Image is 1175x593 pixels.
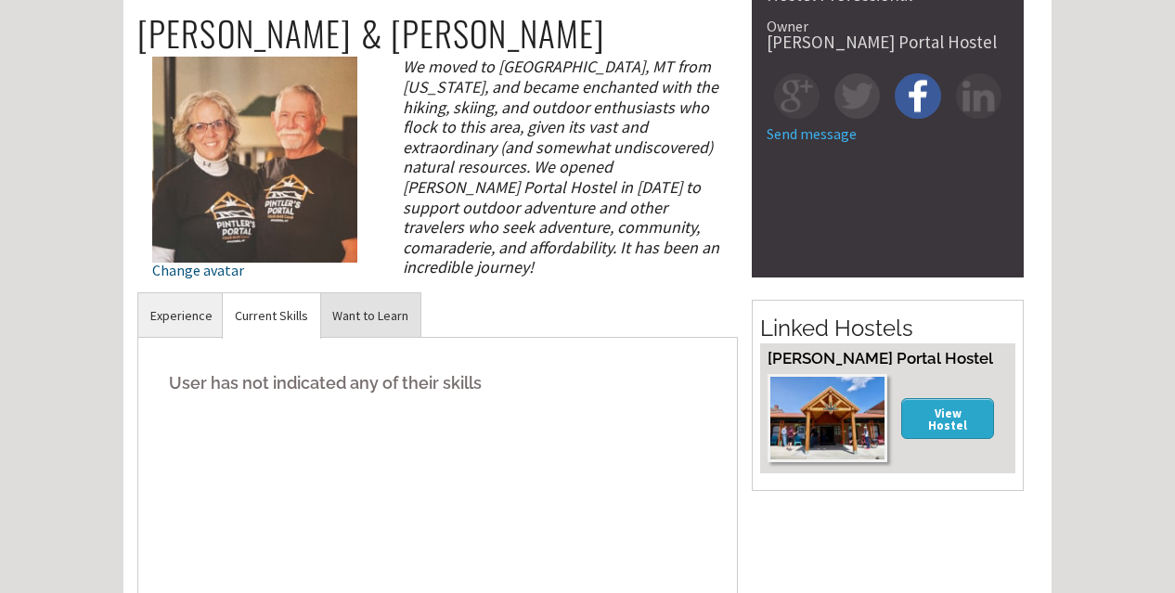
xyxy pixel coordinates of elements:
div: Change avatar [152,263,357,277]
a: Current Skills [223,293,320,339]
a: View Hostel [901,398,994,438]
h5: User has not indicated any of their skills [152,355,723,411]
h2: Linked Hostels [760,313,1015,344]
a: [PERSON_NAME] Portal Hostel [768,349,993,367]
img: fb-square.png [895,73,940,119]
img: gp-square.png [774,73,820,119]
img: tw-square.png [834,73,880,119]
a: Experience [138,293,225,339]
div: [PERSON_NAME] Portal Hostel [767,33,1009,51]
a: Send message [767,124,857,143]
img: mdhill's picture [152,57,357,262]
a: Want to Learn [320,293,420,339]
div: We moved to [GEOGRAPHIC_DATA], MT from [US_STATE], and became enchanted with the hiking, skiing, ... [387,57,737,277]
h2: [PERSON_NAME] & [PERSON_NAME] [137,14,738,53]
div: Owner [767,19,1009,33]
img: in-square.png [956,73,1001,119]
a: Change avatar [152,148,357,277]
